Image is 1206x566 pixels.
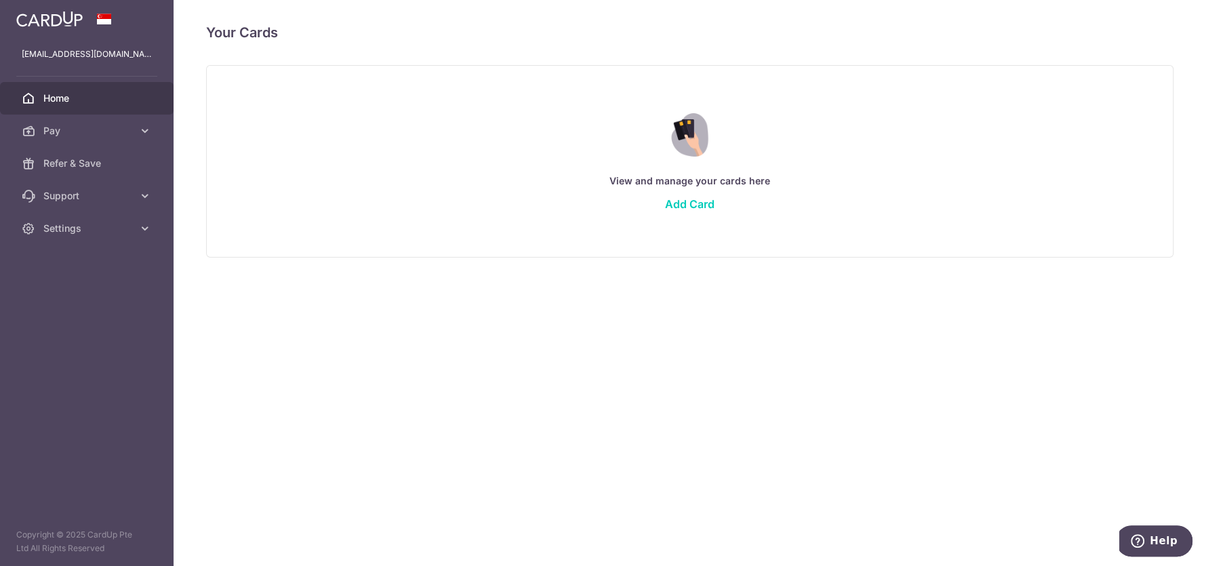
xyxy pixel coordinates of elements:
img: Credit Card [661,113,719,157]
span: Pay [43,124,133,138]
img: CardUp [16,11,83,27]
span: Help [31,9,58,22]
p: View and manage your cards here [234,173,1146,189]
a: Add Card [665,197,715,211]
span: Support [43,189,133,203]
span: Refer & Save [43,157,133,170]
span: Settings [43,222,133,235]
p: [EMAIL_ADDRESS][DOMAIN_NAME] [22,47,152,61]
iframe: Opens a widget where you can find more information [1119,525,1192,559]
h4: Your Cards [206,22,278,43]
span: Home [43,92,133,105]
